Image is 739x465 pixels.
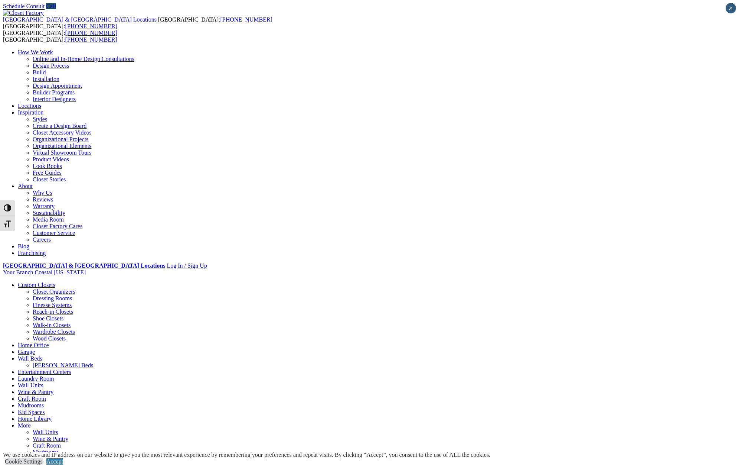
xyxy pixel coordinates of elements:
[46,3,56,9] a: Call
[33,123,86,129] a: Create a Design Board
[167,262,207,269] a: Log In / Sign Up
[46,458,63,465] a: Accept
[3,30,117,43] span: [GEOGRAPHIC_DATA]: [GEOGRAPHIC_DATA]:
[18,342,49,348] a: Home Office
[18,382,43,388] a: Wall Units
[33,203,55,209] a: Warranty
[3,452,490,458] div: We use cookies and IP address on our website to give you the most relevant experience by remember...
[33,129,92,136] a: Closet Accessory Videos
[33,116,47,122] a: Styles
[3,16,272,29] span: [GEOGRAPHIC_DATA]: [GEOGRAPHIC_DATA]:
[18,103,41,109] a: Locations
[18,250,46,256] a: Franchising
[33,295,72,301] a: Dressing Rooms
[33,89,75,96] a: Builder Programs
[65,30,117,36] a: [PHONE_NUMBER]
[18,243,29,249] a: Blog
[33,329,75,335] a: Wardrobe Closets
[18,416,52,422] a: Home Library
[33,436,68,442] a: Wine & Pantry
[18,355,42,362] a: Wall Beds
[33,156,69,162] a: Product Videos
[33,96,76,102] a: Interior Designers
[33,196,53,203] a: Reviews
[33,62,69,69] a: Design Process
[18,395,46,402] a: Craft Room
[33,449,59,455] a: Mudrooms
[18,109,43,116] a: Inspiration
[3,269,33,275] span: Your Branch
[33,143,91,149] a: Organizational Elements
[33,210,65,216] a: Sustainability
[33,335,66,342] a: Wood Closets
[33,176,66,183] a: Closet Stories
[33,76,59,82] a: Installation
[33,216,64,223] a: Media Room
[3,16,157,23] span: [GEOGRAPHIC_DATA] & [GEOGRAPHIC_DATA] Locations
[65,36,117,43] a: [PHONE_NUMBER]
[35,269,86,275] span: Coastal [US_STATE]
[33,442,61,449] a: Craft Room
[3,16,158,23] a: [GEOGRAPHIC_DATA] & [GEOGRAPHIC_DATA] Locations
[65,23,117,29] a: [PHONE_NUMBER]
[18,402,44,409] a: Mudrooms
[18,369,71,375] a: Entertainment Centers
[18,49,53,55] a: How We Work
[33,83,82,89] a: Design Appointment
[18,282,55,288] a: Custom Closets
[3,3,45,9] a: Schedule Consult
[18,409,45,415] a: Kid Spaces
[220,16,272,23] a: [PHONE_NUMBER]
[33,169,62,176] a: Free Guides
[726,3,736,13] button: Close
[33,429,58,435] a: Wall Units
[33,56,134,62] a: Online and In-Home Design Consultations
[33,69,46,75] a: Build
[18,349,35,355] a: Garage
[33,136,88,142] a: Organizational Projects
[33,236,51,243] a: Careers
[3,10,44,16] img: Closet Factory
[33,288,75,295] a: Closet Organizers
[18,422,31,429] a: More menu text will display only on big screen
[33,163,62,169] a: Look Books
[3,269,86,275] a: Your Branch Coastal [US_STATE]
[33,190,52,196] a: Why Us
[33,309,73,315] a: Reach-in Closets
[18,183,33,189] a: About
[18,375,54,382] a: Laundry Room
[33,322,71,328] a: Walk-in Closets
[33,149,92,156] a: Virtual Showroom Tours
[3,262,165,269] a: [GEOGRAPHIC_DATA] & [GEOGRAPHIC_DATA] Locations
[33,223,82,229] a: Closet Factory Cares
[5,458,43,465] a: Cookie Settings
[33,315,63,322] a: Shoe Closets
[33,302,72,308] a: Finesse Systems
[33,362,93,368] a: [PERSON_NAME] Beds
[18,389,53,395] a: Wine & Pantry
[33,230,75,236] a: Customer Service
